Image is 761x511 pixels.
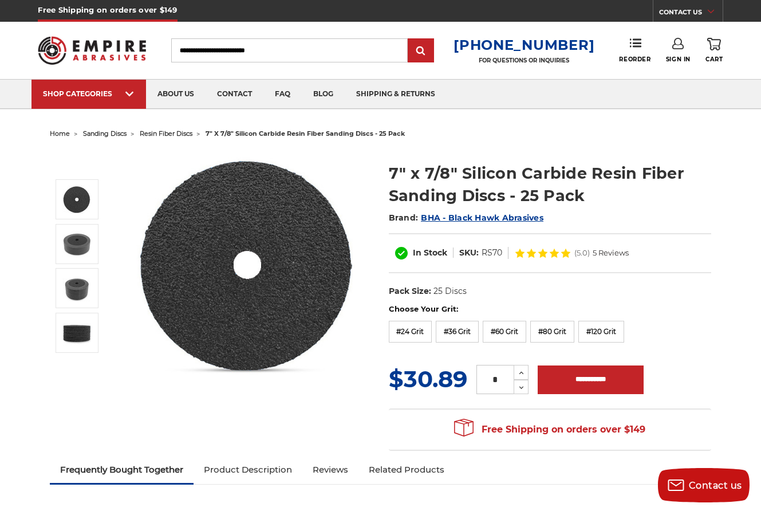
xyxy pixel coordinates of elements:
a: CONTACT US [659,6,723,22]
h1: 7" x 7/8" Silicon Carbide Resin Fiber Sanding Discs - 25 Pack [389,162,711,207]
dd: 25 Discs [433,285,467,297]
input: Submit [409,40,432,62]
a: blog [302,80,345,109]
button: Contact us [658,468,750,502]
img: Empire Abrasives [38,29,146,72]
label: Choose Your Grit: [389,304,711,315]
a: Product Description [194,457,302,482]
a: Cart [705,38,723,63]
a: Reviews [302,457,358,482]
span: (5.0) [574,249,590,257]
span: 7" x 7/8" silicon carbide resin fiber sanding discs - 25 pack [206,129,405,137]
a: about us [146,80,206,109]
a: [PHONE_NUMBER] [454,37,594,53]
a: faq [263,80,302,109]
a: BHA - Black Hawk Abrasives [421,213,543,223]
img: 7 Inch Silicon Carbide Resin Fiber Disc [133,150,362,380]
dt: SKU: [459,247,479,259]
p: FOR QUESTIONS OR INQUIRIES [454,57,594,64]
a: contact [206,80,263,109]
a: Related Products [358,457,455,482]
a: Frequently Bought Together [50,457,194,482]
span: $30.89 [389,365,467,393]
span: Cart [705,56,723,63]
dd: RS70 [482,247,502,259]
img: 7x7/8 silicon carbide resin fibre [62,230,91,258]
span: Contact us [689,480,742,491]
span: Reorder [619,56,650,63]
dt: Pack Size: [389,285,431,297]
a: shipping & returns [345,80,447,109]
img: fiber discs silicon carbide [62,319,91,347]
span: Brand: [389,213,419,223]
img: 7 inch x 7/8 inch silicon carbide resin fiber [62,274,91,302]
img: 7 Inch Silicon Carbide Resin Fiber Disc [62,185,91,214]
span: Free Shipping on orders over $149 [454,418,645,441]
div: SHOP CATEGORIES [43,89,135,98]
span: 5 Reviews [593,249,629,257]
a: home [50,129,70,137]
span: In Stock [413,247,447,258]
a: resin fiber discs [140,129,192,137]
a: Reorder [619,38,650,62]
span: Sign In [666,56,691,63]
a: sanding discs [83,129,127,137]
